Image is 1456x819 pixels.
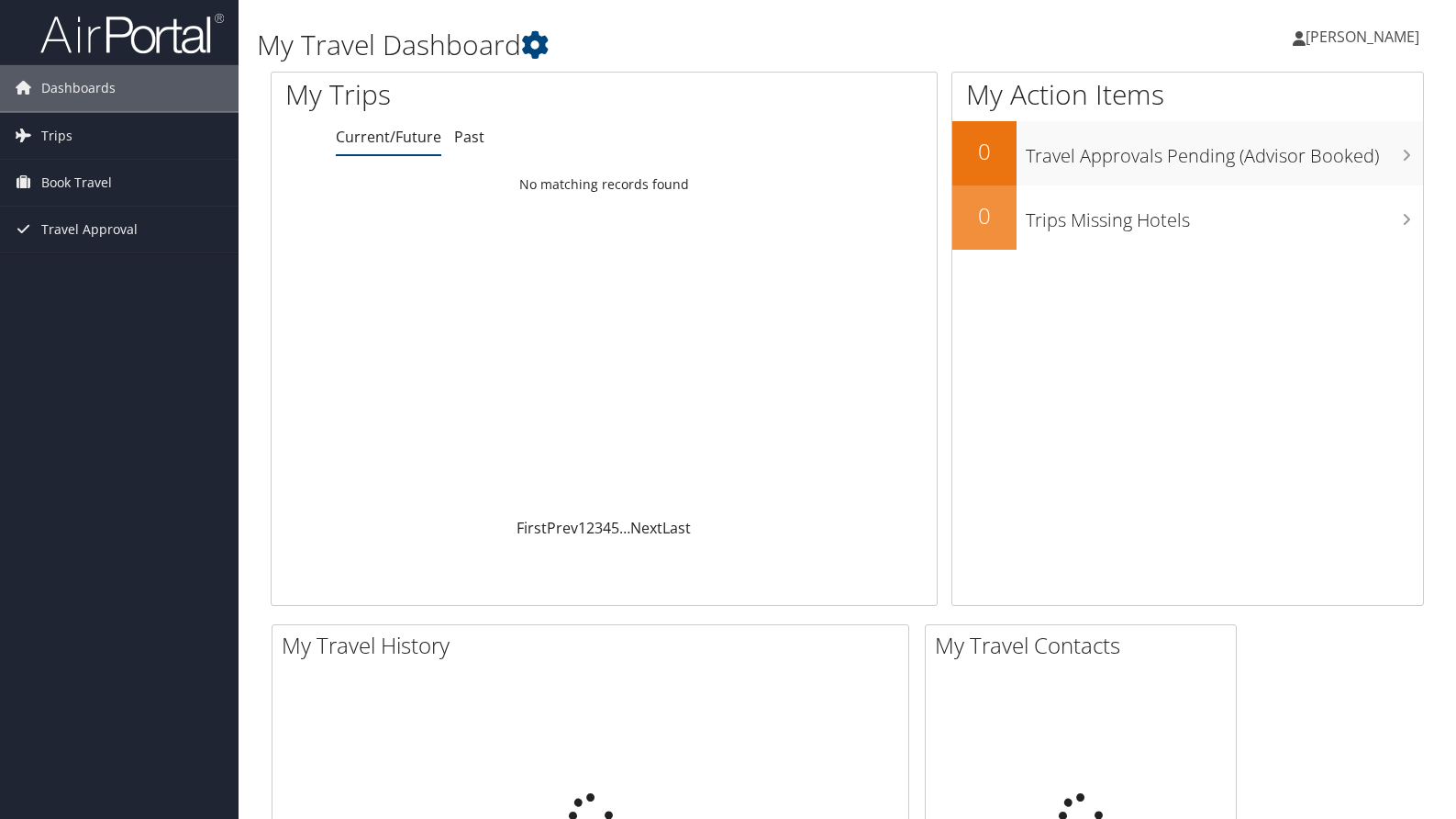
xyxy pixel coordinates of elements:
a: [PERSON_NAME] [1293,9,1438,64]
span: Travel Approval [41,207,138,252]
span: Book Travel [41,160,112,206]
a: First [517,518,547,538]
a: Next [630,518,662,538]
a: 3 [595,518,603,538]
a: 4 [603,518,611,538]
a: Last [662,518,691,538]
a: 0Trips Missing Hotels [952,185,1423,250]
h2: My Travel Contacts [935,630,1236,661]
h2: 0 [952,136,1017,167]
h3: Trips Missing Hotels [1026,198,1423,233]
h2: 0 [952,200,1017,231]
span: Dashboards [41,65,116,111]
h1: My Action Items [952,75,1423,114]
a: 5 [611,518,619,538]
a: Past [454,127,484,147]
h1: My Trips [285,75,646,114]
span: … [619,518,630,538]
img: airportal-logo.png [40,12,224,55]
td: No matching records found [272,168,937,201]
h3: Travel Approvals Pending (Advisor Booked) [1026,134,1423,169]
h1: My Travel Dashboard [257,26,1044,64]
a: 1 [578,518,586,538]
span: Trips [41,113,72,159]
span: [PERSON_NAME] [1306,27,1419,47]
a: Current/Future [336,127,441,147]
h2: My Travel History [282,630,908,661]
a: 0Travel Approvals Pending (Advisor Booked) [952,121,1423,185]
a: 2 [586,518,595,538]
a: Prev [547,518,578,538]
